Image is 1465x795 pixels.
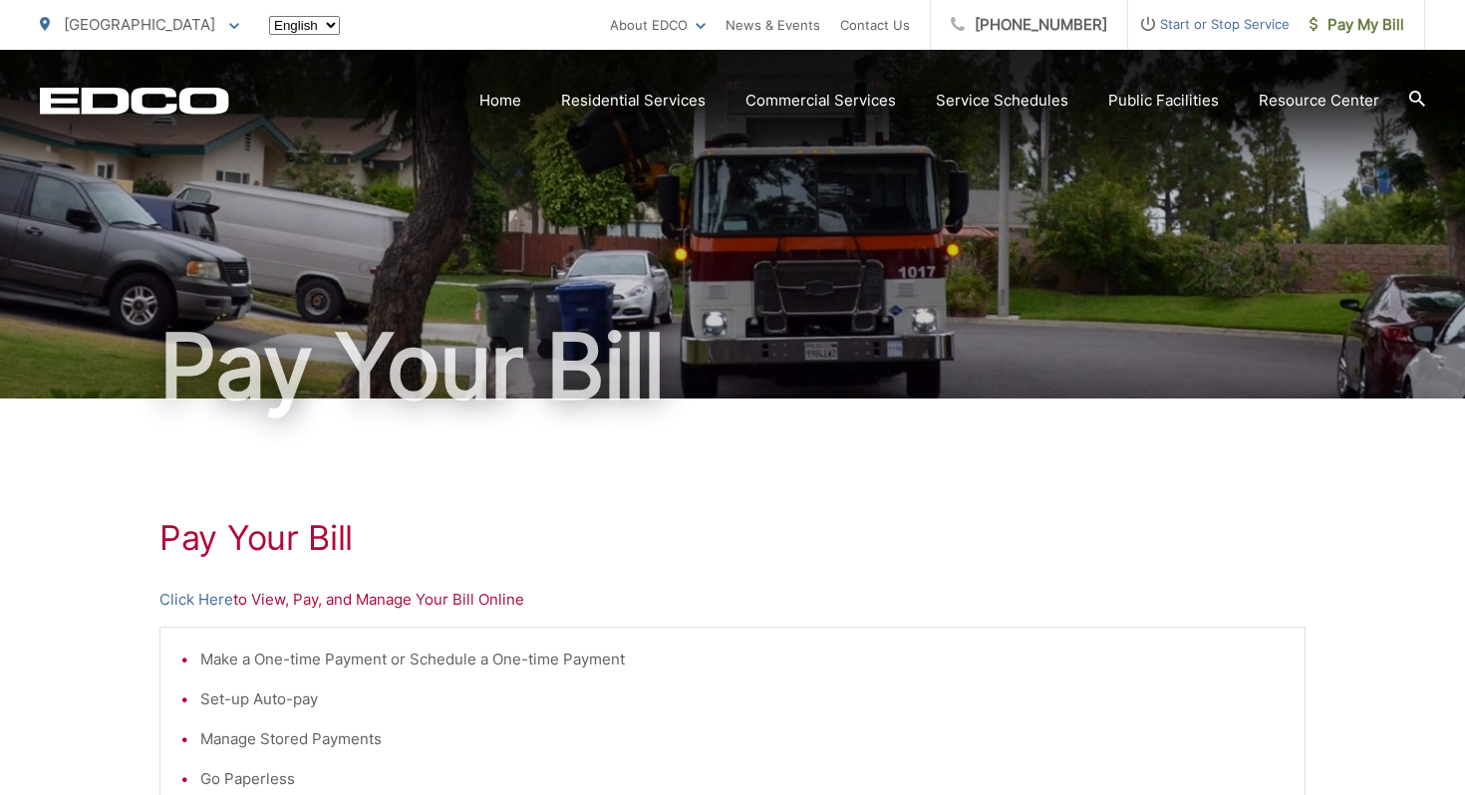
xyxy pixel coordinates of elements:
a: Commercial Services [745,89,896,113]
a: Service Schedules [936,89,1068,113]
h1: Pay Your Bill [40,317,1425,416]
li: Set-up Auto-pay [200,687,1285,711]
li: Manage Stored Payments [200,727,1285,751]
span: [GEOGRAPHIC_DATA] [64,15,215,34]
a: About EDCO [610,13,706,37]
a: Resource Center [1259,89,1379,113]
li: Make a One-time Payment or Schedule a One-time Payment [200,648,1285,671]
li: Go Paperless [200,767,1285,791]
span: Pay My Bill [1310,13,1404,37]
a: News & Events [726,13,820,37]
h1: Pay Your Bill [159,518,1306,558]
a: EDCD logo. Return to the homepage. [40,87,229,115]
a: Home [479,89,521,113]
p: to View, Pay, and Manage Your Bill Online [159,588,1306,612]
a: Click Here [159,588,233,612]
a: Public Facilities [1108,89,1219,113]
a: Contact Us [840,13,910,37]
a: Residential Services [561,89,706,113]
select: Select a language [269,16,340,35]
